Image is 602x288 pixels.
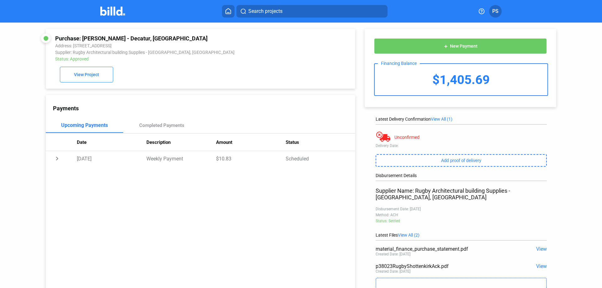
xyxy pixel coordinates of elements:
[376,213,547,217] div: Method: ACH
[53,105,355,112] div: Payments
[376,154,547,167] button: Add proof of delivery
[376,263,513,269] div: p38023RugbyShottenkirkAck.pdf
[146,134,216,151] th: Description
[376,144,547,148] div: Delivery Date:
[376,246,513,252] div: material_finance_purchase_statement.pdf
[374,38,547,54] button: New Payment
[77,134,146,151] th: Date
[146,151,216,166] td: Weekly Payment
[398,233,420,238] span: View All (2)
[55,50,288,55] div: Supplier: Rugby Architectural building Supplies - [GEOGRAPHIC_DATA], [GEOGRAPHIC_DATA]
[376,219,547,223] div: Status: Settled
[489,5,502,18] button: PS
[536,263,547,269] span: View
[378,61,420,66] div: Financing Balance
[236,5,388,18] button: Search projects
[100,7,125,16] img: Billd Company Logo
[55,56,288,61] div: Status: Approved
[61,122,108,128] div: Upcoming Payments
[248,8,283,15] span: Search projects
[443,44,448,49] mat-icon: add
[450,44,478,49] span: New Payment
[376,173,547,178] div: Disbursement Details
[216,134,286,151] th: Amount
[216,151,286,166] td: $10.83
[286,151,355,166] td: Scheduled
[394,135,420,140] div: Unconfirmed
[55,43,288,48] div: Address: [STREET_ADDRESS]
[77,151,146,166] td: [DATE]
[376,187,547,201] div: Supplier Name: Rugby Architectural building Supplies - [GEOGRAPHIC_DATA], [GEOGRAPHIC_DATA]
[286,134,355,151] th: Status
[60,67,113,82] button: View Project
[376,117,547,122] div: Latest Delivery Confirmation
[74,72,99,77] span: View Project
[376,207,547,211] div: Disbursement Date: [DATE]
[431,117,452,122] span: View All (1)
[139,123,184,128] div: Completed Payments
[376,233,547,238] div: Latest Files
[441,158,481,163] span: Add proof of delivery
[376,269,410,274] div: Created Date: [DATE]
[55,35,288,42] div: Purchase: [PERSON_NAME] - Decatur, [GEOGRAPHIC_DATA]
[536,246,547,252] span: View
[375,64,547,95] div: $1,405.69
[376,252,410,256] div: Created Date: [DATE]
[492,8,499,15] span: PS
